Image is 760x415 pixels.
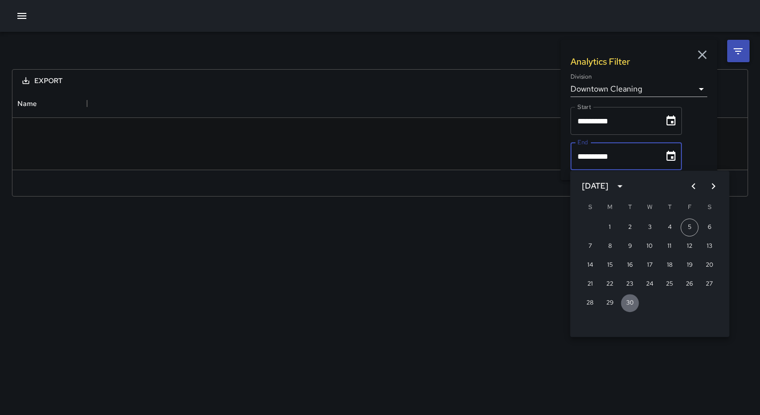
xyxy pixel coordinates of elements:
[581,275,599,293] button: 21
[601,237,619,255] button: 8
[641,275,659,293] button: 24
[700,256,718,274] button: 20
[581,256,599,274] button: 14
[582,180,608,192] div: [DATE]
[680,198,698,217] span: Friday
[641,237,659,255] button: 10
[621,237,639,255] button: 9
[641,218,659,236] button: 3
[17,90,37,117] div: Name
[570,56,630,67] h1: Analytics Filter
[581,237,599,255] button: 7
[570,73,592,81] label: Division
[680,256,698,274] button: 19
[661,218,678,236] button: 4
[621,198,639,217] span: Tuesday
[641,198,659,217] span: Wednesday
[601,275,619,293] button: 22
[621,294,639,312] button: 30
[581,294,599,312] button: 28
[680,275,698,293] button: 26
[680,218,698,236] button: 5
[621,275,639,293] button: 23
[601,256,619,274] button: 15
[601,218,619,236] button: 1
[581,198,599,217] span: Sunday
[703,176,723,196] button: Next month
[683,176,703,196] button: Previous month
[570,81,707,97] div: Downtown Cleaning
[661,198,678,217] span: Thursday
[700,275,718,293] button: 27
[661,111,681,131] button: Choose date, selected date is Sep 1, 2025
[14,72,71,90] button: Export
[621,218,639,236] button: 2
[680,237,698,255] button: 12
[661,256,678,274] button: 18
[621,256,639,274] button: 16
[661,237,678,255] button: 11
[611,178,628,195] button: calendar view is open, switch to year view
[601,198,619,217] span: Monday
[577,138,588,146] label: End
[700,237,718,255] button: 13
[700,198,718,217] span: Saturday
[641,256,659,274] button: 17
[661,146,681,166] button: Choose date, selected date is Aug 31, 2025
[601,294,619,312] button: 29
[661,275,678,293] button: 25
[700,218,718,236] button: 6
[577,103,591,111] label: Start
[12,90,87,117] div: Name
